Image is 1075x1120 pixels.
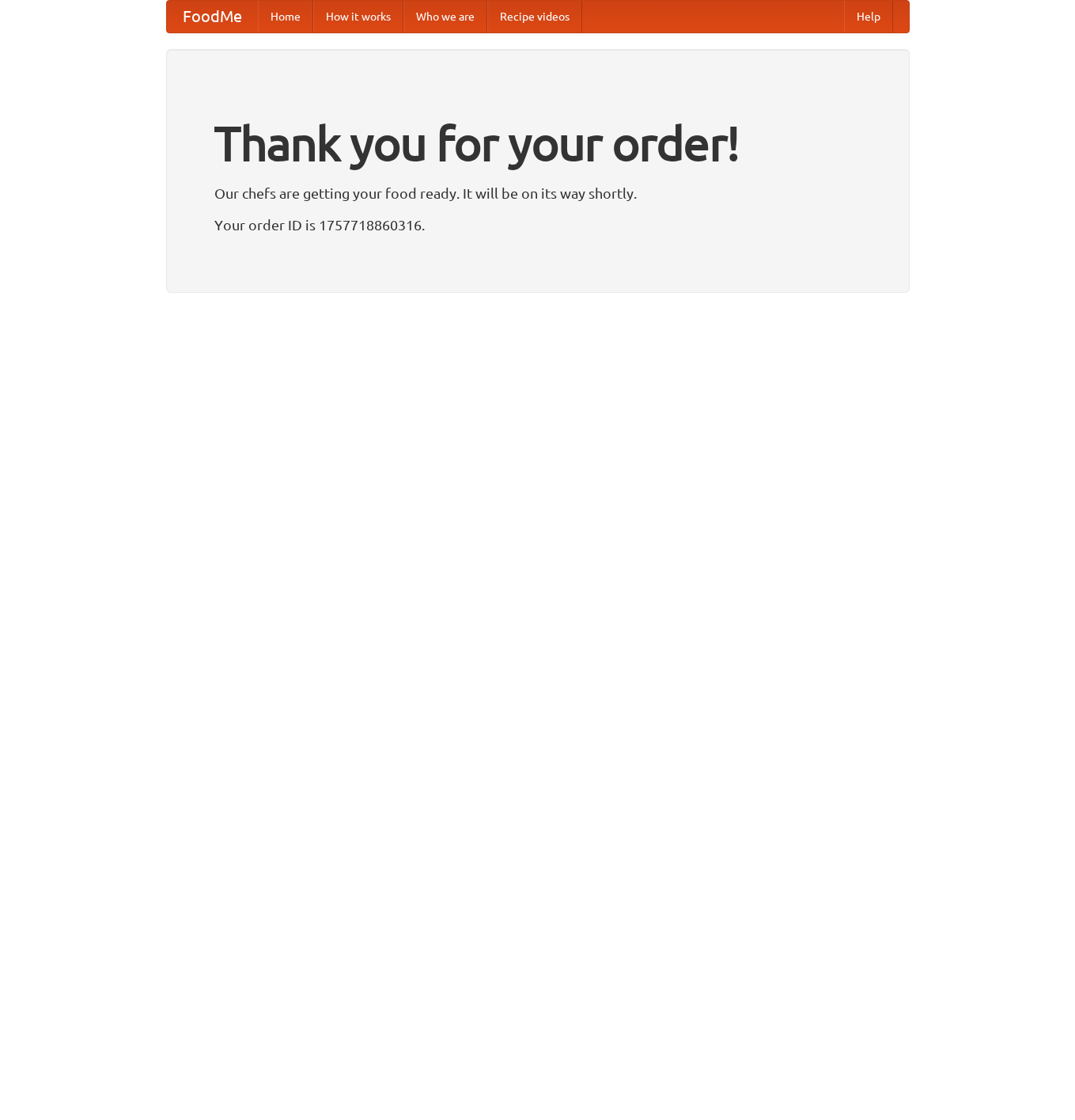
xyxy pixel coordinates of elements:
a: Recipe videos [487,1,582,32]
a: FoodMe [167,1,258,32]
a: Help [844,1,893,32]
a: Home [258,1,313,32]
a: Who we are [403,1,487,32]
h1: Thank you for your order! [214,105,861,181]
a: How it works [313,1,403,32]
p: Your order ID is 1757718860316. [214,213,861,237]
p: Our chefs are getting your food ready. It will be on its way shortly. [214,181,861,205]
